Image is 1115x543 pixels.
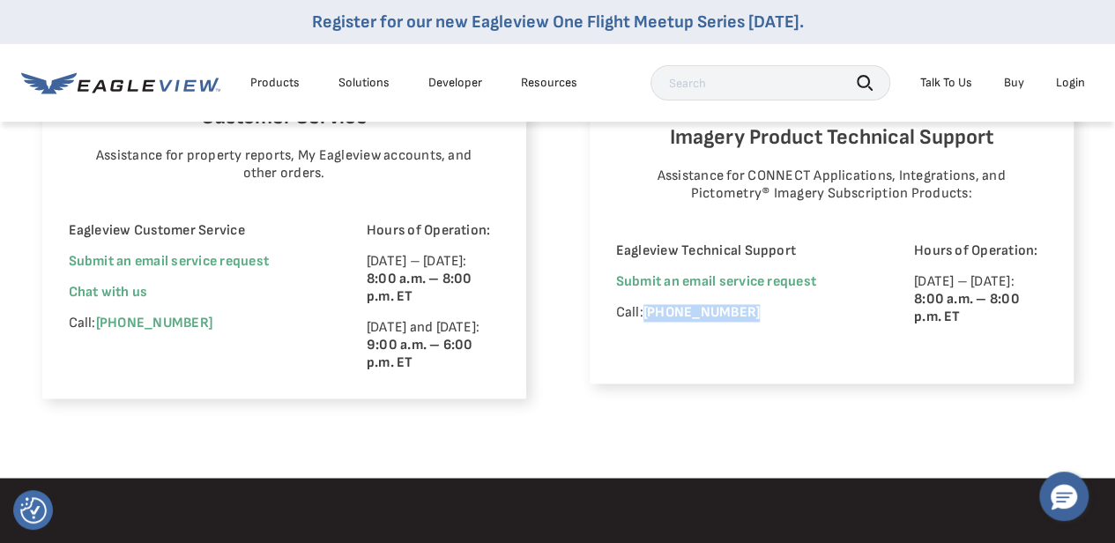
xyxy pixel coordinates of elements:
[616,304,866,322] p: Call:
[428,75,482,91] a: Developer
[20,497,47,524] img: Revisit consent button
[367,253,500,306] p: [DATE] – [DATE]:
[1056,75,1085,91] div: Login
[85,147,482,182] p: Assistance for property reports, My Eagleview accounts, and other orders.
[643,304,760,321] a: [PHONE_NUMBER]
[338,75,390,91] div: Solutions
[20,497,47,524] button: Consent Preferences
[367,337,473,371] strong: 9:00 a.m. – 6:00 p.m. ET
[616,273,816,290] a: Submit an email service request
[312,11,804,33] a: Register for our new Eagleview One Flight Meetup Series [DATE].
[521,75,577,91] div: Resources
[250,75,300,91] div: Products
[616,121,1047,154] h6: Imagery Product Technical Support
[367,319,500,372] p: [DATE] and [DATE]:
[367,271,472,305] strong: 8:00 a.m. – 8:00 p.m. ET
[96,315,212,331] a: [PHONE_NUMBER]
[914,291,1020,325] strong: 8:00 a.m. – 8:00 p.m. ET
[1039,472,1089,521] button: Hello, have a question? Let’s chat.
[69,284,148,301] span: Chat with us
[69,253,269,270] a: Submit an email service request
[367,222,500,240] p: Hours of Operation:
[914,273,1047,326] p: [DATE] – [DATE]:
[1004,75,1024,91] a: Buy
[616,242,866,260] p: Eagleview Technical Support
[69,315,318,332] p: Call:
[633,167,1030,203] p: Assistance for CONNECT Applications, Integrations, and Pictometry® Imagery Subscription Products:
[69,222,318,240] p: Eagleview Customer Service
[920,75,972,91] div: Talk To Us
[914,242,1047,260] p: Hours of Operation:
[650,65,890,100] input: Search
